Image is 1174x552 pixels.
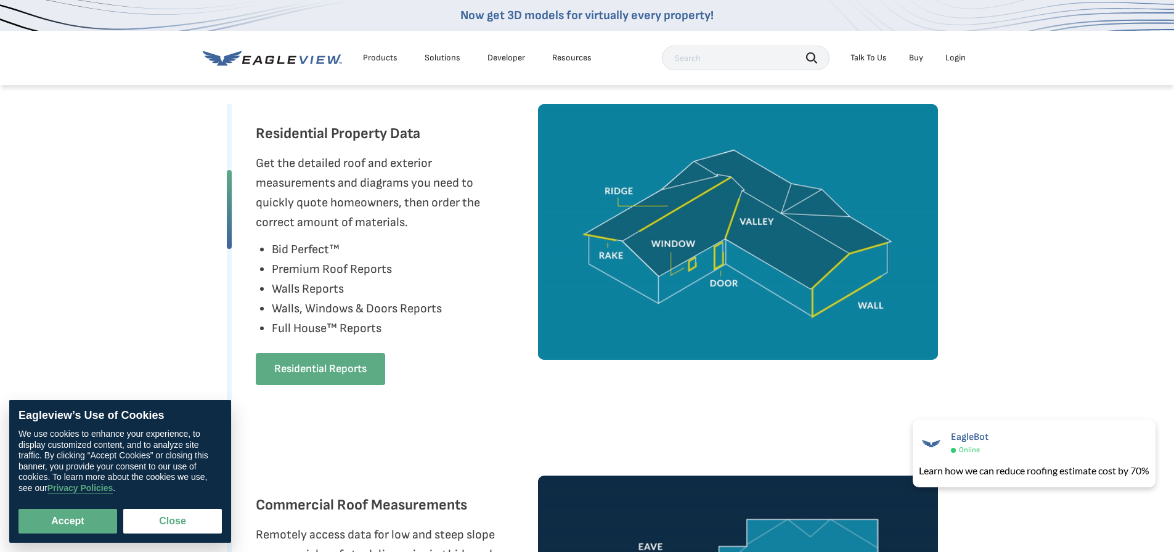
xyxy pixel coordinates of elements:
[552,52,592,63] div: Resources
[363,52,397,63] div: Products
[425,52,460,63] div: Solutions
[945,52,966,63] div: Login
[919,463,1149,478] div: Learn how we can reduce roofing estimate cost by 70%
[272,299,442,319] li: Walls, Windows & Doors Reports
[951,431,989,443] span: EagleBot
[256,153,508,232] p: Get the detailed roof and exterior measurements and diagrams you need to quickly quote homeowners...
[850,52,887,63] div: Talk To Us
[18,509,117,534] button: Accept
[272,279,442,299] li: Walls Reports
[272,319,442,338] li: Full House™ Reports
[47,483,113,493] a: Privacy Policies
[256,124,420,144] h3: Residential Property Data
[662,46,830,70] input: Search
[272,240,442,259] li: Bid Perfect™
[18,409,222,423] div: Eagleview’s Use of Cookies
[460,8,714,23] a: Now get 3D models for virtually every property!
[123,509,222,534] button: Close
[256,495,467,515] h3: Commercial Roof Measurements
[909,52,923,63] a: Buy
[959,445,980,455] span: Online
[487,52,525,63] a: Developer
[256,353,385,385] a: Residential Reports
[18,429,222,493] div: We use cookies to enhance your experience, to display customized content, and to analyze site tra...
[919,431,944,456] img: EagleBot
[272,259,442,279] li: Premium Roof Reports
